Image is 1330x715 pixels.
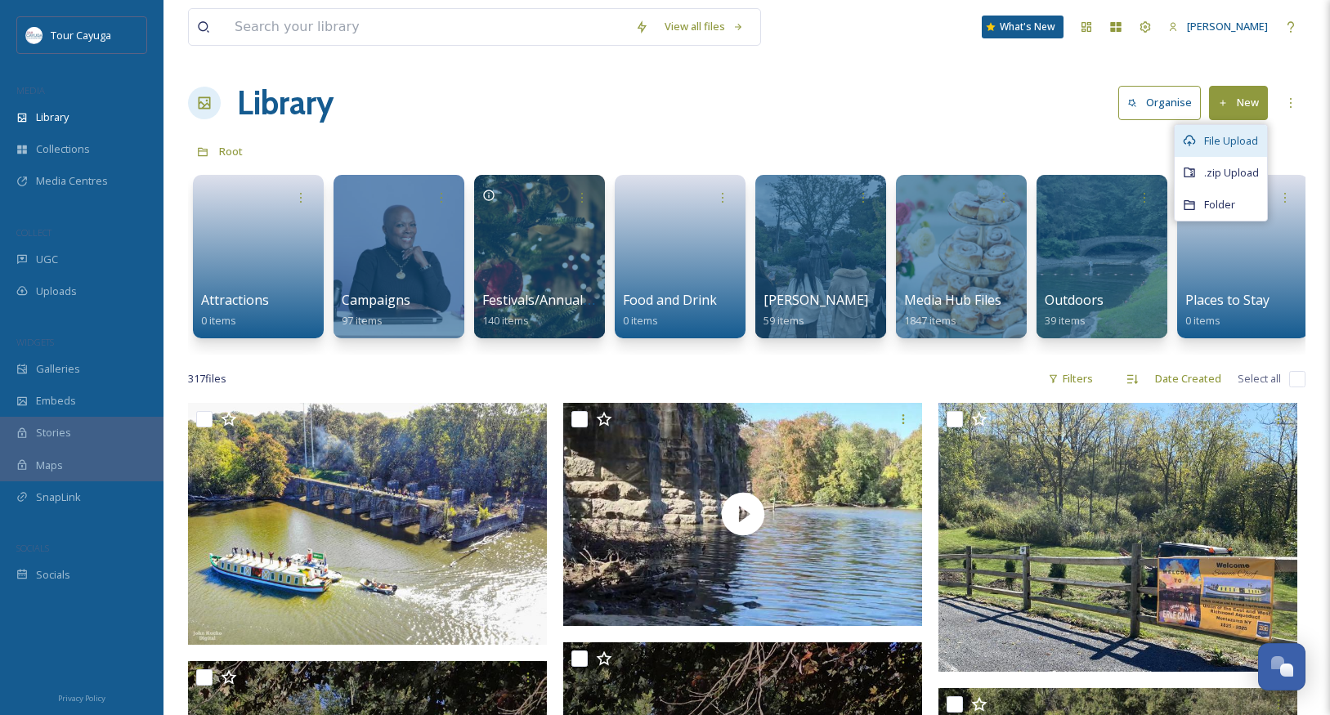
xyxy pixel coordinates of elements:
[16,226,51,239] span: COLLECT
[36,425,71,440] span: Stories
[1209,86,1268,119] button: New
[938,403,1297,672] img: Seneca Chief (6).jpg
[36,361,80,377] span: Galleries
[904,293,1001,328] a: Media Hub Files1847 items
[904,291,1001,309] span: Media Hub Files
[482,313,529,328] span: 140 items
[1204,165,1259,181] span: .zip Upload
[188,403,547,645] img: Seneca Chief (15).jpg
[1147,363,1229,395] div: Date Created
[226,9,627,45] input: Search your library
[764,313,804,328] span: 59 items
[1185,291,1270,309] span: Places to Stay
[16,542,49,554] span: SOCIALS
[58,687,105,707] a: Privacy Policy
[36,173,108,189] span: Media Centres
[26,27,43,43] img: download.jpeg
[1238,371,1281,387] span: Select all
[219,144,243,159] span: Root
[1118,86,1201,119] button: Organise
[1185,313,1220,328] span: 0 items
[482,293,627,328] a: Festivals/Annual Events140 items
[36,458,63,473] span: Maps
[36,489,81,505] span: SnapLink
[201,313,236,328] span: 0 items
[764,291,868,309] span: [PERSON_NAME]
[342,293,410,328] a: Campaigns97 items
[16,84,45,96] span: MEDIA
[482,291,627,309] span: Festivals/Annual Events
[1187,19,1268,34] span: [PERSON_NAME]
[1045,313,1086,328] span: 39 items
[16,336,54,348] span: WIDGETS
[623,313,658,328] span: 0 items
[1045,293,1104,328] a: Outdoors39 items
[342,291,410,309] span: Campaigns
[51,28,111,42] span: Tour Cayuga
[201,291,269,309] span: Attractions
[58,693,105,704] span: Privacy Policy
[904,313,956,328] span: 1847 items
[563,403,922,625] img: thumbnail
[36,567,70,583] span: Socials
[36,141,90,157] span: Collections
[201,293,269,328] a: Attractions0 items
[237,78,334,127] a: Library
[1204,197,1235,212] span: Folder
[982,16,1064,38] a: What's New
[764,293,868,328] a: [PERSON_NAME]59 items
[1040,363,1101,395] div: Filters
[1045,291,1104,309] span: Outdoors
[1160,11,1276,42] a: [PERSON_NAME]
[1185,293,1270,328] a: Places to Stay0 items
[188,371,226,387] span: 317 file s
[36,252,58,267] span: UGC
[342,313,383,328] span: 97 items
[623,291,717,309] span: Food and Drink
[623,293,717,328] a: Food and Drink0 items
[36,284,77,299] span: Uploads
[656,11,752,42] a: View all files
[36,393,76,409] span: Embeds
[36,109,69,125] span: Library
[219,141,243,161] a: Root
[1258,643,1305,690] button: Open Chat
[1204,133,1258,149] span: File Upload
